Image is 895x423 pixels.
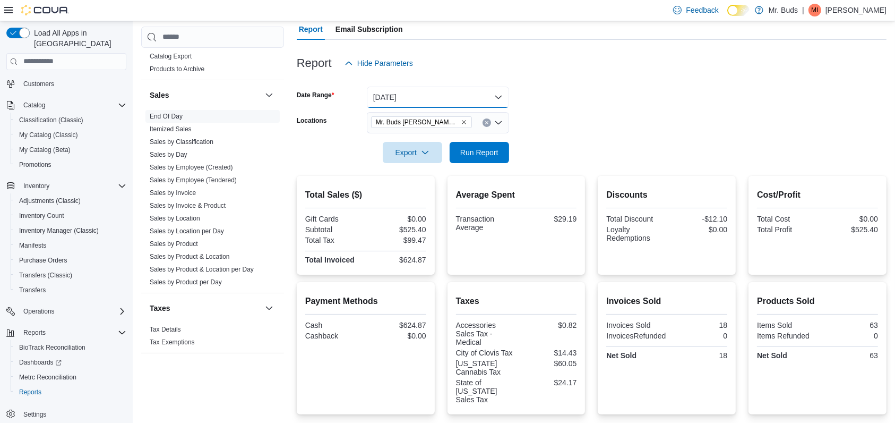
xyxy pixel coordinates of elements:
div: Cash [305,321,364,329]
span: Mr. Buds Norris St [371,116,472,128]
h2: Products Sold [757,295,878,308]
a: Promotions [15,158,56,171]
a: Transfers [15,284,50,297]
span: Sales by Invoice [150,189,196,197]
div: 18 [669,321,727,329]
a: Sales by Location per Day [150,227,224,235]
strong: Total Invoiced [305,256,355,264]
button: Inventory Manager (Classic) [11,223,131,238]
span: MI [811,4,818,16]
span: Dashboards [15,356,126,369]
label: Date Range [297,91,334,99]
div: Sales [141,110,284,293]
button: Reports [2,325,131,340]
button: Adjustments (Classic) [11,193,131,208]
span: Purchase Orders [15,254,126,267]
p: | [802,4,804,16]
div: 18 [669,351,727,360]
a: Sales by Invoice [150,189,196,197]
a: Dashboards [11,355,131,370]
button: Reports [11,385,131,400]
span: Mr. Buds [PERSON_NAME] St [376,117,459,128]
div: [US_STATE] Cannabis Tax [456,359,514,376]
button: Settings [2,406,131,421]
button: Purchase Orders [11,253,131,268]
div: Taxes [141,323,284,353]
button: Hide Parameters [340,53,417,74]
div: Loyalty Redemptions [606,225,665,242]
span: BioTrack Reconciliation [19,343,85,352]
a: Metrc Reconciliation [15,371,81,384]
span: Settings [23,410,46,419]
button: BioTrack Reconciliation [11,340,131,355]
span: Inventory Count [19,211,64,220]
span: Reports [23,328,46,337]
div: Invoices Sold [606,321,665,329]
span: Operations [19,305,126,318]
button: Transfers [11,283,131,298]
div: $29.19 [518,215,576,223]
button: Catalog [2,98,131,113]
span: Customers [19,77,126,90]
a: Purchase Orders [15,254,72,267]
span: Dashboards [19,358,62,367]
span: Manifests [19,241,46,250]
button: Catalog [19,99,49,112]
h2: Invoices Sold [606,295,727,308]
span: Operations [23,307,55,316]
div: 63 [820,351,878,360]
label: Locations [297,116,327,125]
div: $99.47 [368,236,426,244]
span: Inventory [19,180,126,192]
a: Transfers (Classic) [15,269,76,282]
a: Dashboards [15,356,66,369]
button: Classification (Classic) [11,113,131,128]
button: Sales [150,90,261,100]
span: Feedback [686,5,718,15]
div: State of [US_STATE] Sales Tax [456,378,514,404]
strong: Net Sold [757,351,787,360]
button: Inventory [19,180,54,192]
a: Catalog Export [150,53,192,60]
span: Hide Parameters [357,58,413,69]
a: Sales by Product per Day [150,278,222,286]
div: -$12.10 [669,215,727,223]
a: Inventory Count [15,209,68,222]
span: Adjustments (Classic) [19,197,81,205]
span: Sales by Location [150,214,200,223]
div: Total Tax [305,236,364,244]
span: Sales by Classification [150,138,213,146]
span: Sales by Day [150,150,187,159]
span: Purchase Orders [19,256,67,265]
div: $624.87 [368,321,426,329]
h2: Taxes [456,295,577,308]
button: Promotions [11,157,131,172]
a: Classification (Classic) [15,114,88,126]
div: Items Refunded [757,332,815,340]
div: $525.40 [820,225,878,234]
a: Products to Archive [150,65,204,73]
div: Products [141,50,284,80]
div: Total Profit [757,225,815,234]
span: Transfers (Classic) [15,269,126,282]
span: Sales by Employee (Tendered) [150,176,237,184]
span: Promotions [19,160,51,169]
a: Sales by Classification [150,138,213,146]
a: Sales by Day [150,151,187,158]
button: Taxes [150,303,261,314]
span: Classification (Classic) [15,114,126,126]
div: $0.00 [669,225,727,234]
img: Cova [21,5,69,15]
button: Operations [2,304,131,319]
a: Tax Details [150,326,181,333]
span: Sales by Product & Location [150,252,230,261]
span: Manifests [15,239,126,252]
a: Sales by Invoice & Product [150,202,226,209]
button: Customers [2,76,131,91]
a: My Catalog (Beta) [15,143,75,156]
div: Subtotal [305,225,364,234]
span: Sales by Product & Location per Day [150,265,254,274]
